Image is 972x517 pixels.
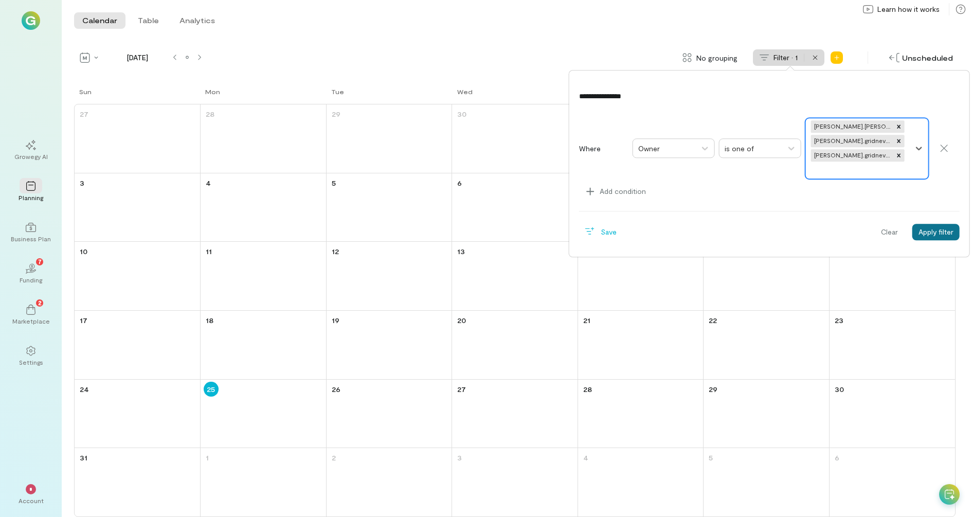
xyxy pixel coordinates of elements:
a: August 21, 2025 [581,313,592,328]
td: July 27, 2025 [75,104,201,173]
span: [DATE] [106,52,169,63]
td: August 25, 2025 [201,379,327,448]
button: Save [579,224,623,240]
td: August 22, 2025 [704,310,830,379]
a: August 30, 2025 [833,382,846,397]
button: Analytics [171,12,223,29]
span: Where [579,144,601,153]
div: Planning [19,193,43,202]
a: September 6, 2025 [833,450,841,465]
a: August 23, 2025 [833,313,845,328]
td: August 16, 2025 [829,242,955,311]
td: August 4, 2025 [201,173,327,242]
td: August 5, 2025 [326,173,452,242]
td: September 1, 2025 [201,448,327,516]
td: July 29, 2025 [326,104,452,173]
td: July 30, 2025 [452,104,578,173]
td: August 29, 2025 [704,379,830,448]
a: August 19, 2025 [330,313,341,328]
button: Table [130,12,167,29]
div: Remove alex.gridnev+marketing2 [893,135,905,147]
a: Business Plan [12,214,49,251]
span: Add condition [600,186,646,197]
a: Tuesday [326,86,346,104]
td: August 26, 2025 [326,379,452,448]
td: August 30, 2025 [829,379,955,448]
a: August 20, 2025 [455,313,468,328]
span: Learn how it works [877,4,940,14]
td: August 3, 2025 [75,173,201,242]
a: Growegy AI [12,132,49,169]
a: August 18, 2025 [204,313,215,328]
a: August 27, 2025 [455,382,468,397]
a: August 5, 2025 [330,175,338,190]
span: Clear [881,227,898,237]
a: August 10, 2025 [78,244,89,259]
span: 7 [38,257,42,266]
a: August 17, 2025 [78,313,89,328]
a: July 29, 2025 [330,106,343,121]
a: July 28, 2025 [204,106,217,121]
a: August 29, 2025 [707,382,719,397]
div: Unscheduled [887,50,956,66]
td: September 2, 2025 [326,448,452,516]
td: August 17, 2025 [75,310,201,379]
div: Remove alex.g.gridnev+marketingtest1 [893,120,905,133]
td: August 21, 2025 [578,310,704,379]
a: September 3, 2025 [455,450,464,465]
div: Funding [20,276,42,284]
span: No grouping [696,52,737,63]
button: Apply filter [912,224,960,240]
div: Sun [79,87,92,96]
td: September 3, 2025 [452,448,578,516]
span: Save [601,227,617,237]
a: Settings [12,337,49,375]
td: August 11, 2025 [201,242,327,311]
td: August 18, 2025 [201,310,327,379]
td: September 6, 2025 [829,448,955,516]
div: Settings [19,358,43,366]
td: August 23, 2025 [829,310,955,379]
span: Filter · 1 [773,52,798,63]
td: August 27, 2025 [452,379,578,448]
td: September 4, 2025 [578,448,704,516]
a: Sunday [74,86,94,104]
div: [PERSON_NAME].[PERSON_NAME]+marketingtest1 [811,120,893,133]
td: August 28, 2025 [578,379,704,448]
div: Add new program [829,49,845,66]
a: Funding [12,255,49,292]
a: September 5, 2025 [707,450,715,465]
a: September 4, 2025 [581,450,590,465]
div: Account [19,496,44,505]
a: August 22, 2025 [707,313,719,328]
td: August 19, 2025 [326,310,452,379]
div: [PERSON_NAME].gridnev+marketing [811,149,893,162]
td: August 20, 2025 [452,310,578,379]
a: Monday [200,86,222,104]
td: August 15, 2025 [704,242,830,311]
td: August 31, 2025 [75,448,201,516]
div: Tue [331,87,344,96]
div: Remove alex.gridnev+marketing [893,149,905,162]
a: August 25, 2025 [204,382,219,397]
a: August 12, 2025 [330,244,341,259]
td: August 10, 2025 [75,242,201,311]
td: August 13, 2025 [452,242,578,311]
td: August 12, 2025 [326,242,452,311]
a: August 24, 2025 [78,382,91,397]
a: September 1, 2025 [204,450,211,465]
td: August 14, 2025 [578,242,704,311]
a: September 2, 2025 [330,450,338,465]
a: Wednesday [452,86,475,104]
div: Marketplace [12,317,50,325]
button: Calendar [74,12,125,29]
a: July 27, 2025 [78,106,91,121]
td: August 6, 2025 [452,173,578,242]
div: Business Plan [11,235,51,243]
a: August 4, 2025 [204,175,213,190]
td: July 28, 2025 [201,104,327,173]
a: August 11, 2025 [204,244,214,259]
a: August 6, 2025 [455,175,464,190]
div: Wed [457,87,473,96]
a: Marketplace [12,296,49,333]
